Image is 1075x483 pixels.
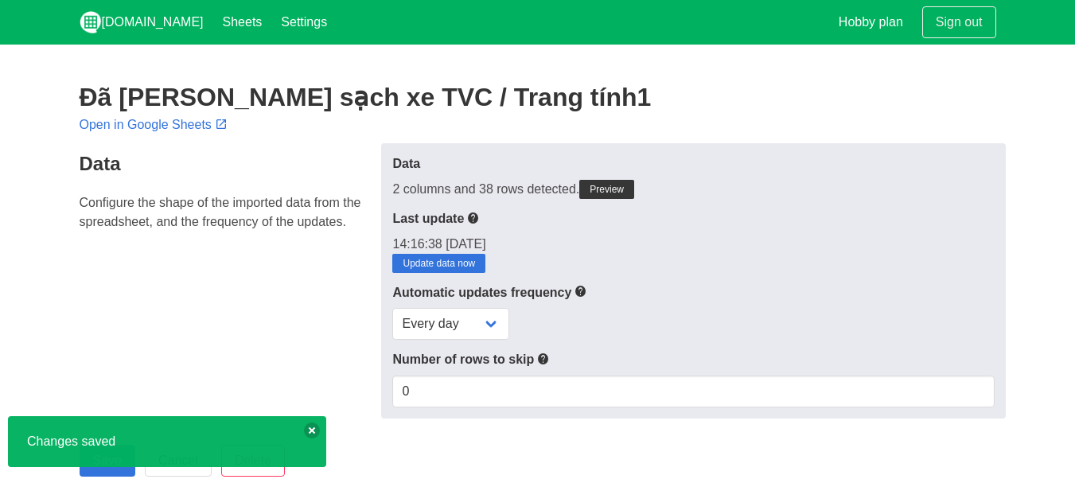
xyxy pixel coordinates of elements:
label: Automatic updates frequency [392,282,994,302]
a: Update data now [392,254,485,273]
a: Open in Google Sheets [80,118,231,131]
img: logo_v2_white.png [80,11,102,33]
label: Last update [392,208,994,228]
a: Preview [579,180,634,199]
h4: Data [80,153,372,174]
h2: Đã [PERSON_NAME] sạch xe TVC / Trang tính1 [80,83,996,111]
p: Configure the shape of the imported data from the spreadsheet, and the frequency of the updates. [80,193,372,232]
a: Sign out [922,6,996,38]
label: Data [392,154,994,173]
div: Changes saved [8,416,326,467]
label: Number of rows to skip [392,349,994,369]
div: 2 columns and 38 rows detected. [392,180,994,199]
span: 14:16:38 [DATE] [392,237,485,251]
